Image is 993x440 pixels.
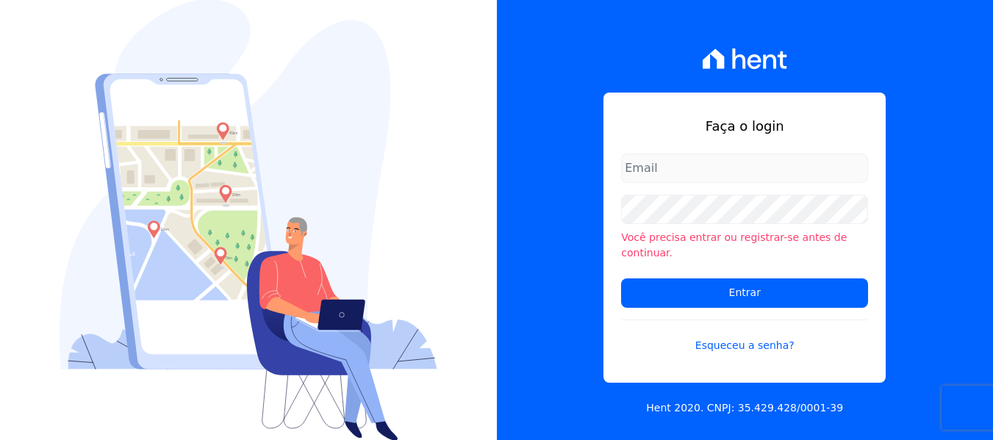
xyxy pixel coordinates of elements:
input: Email [621,154,868,183]
input: Entrar [621,278,868,308]
a: Esqueceu a senha? [621,320,868,353]
li: Você precisa entrar ou registrar-se antes de continuar. [621,230,868,261]
p: Hent 2020. CNPJ: 35.429.428/0001-39 [646,400,843,416]
h1: Faça o login [621,116,868,136]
